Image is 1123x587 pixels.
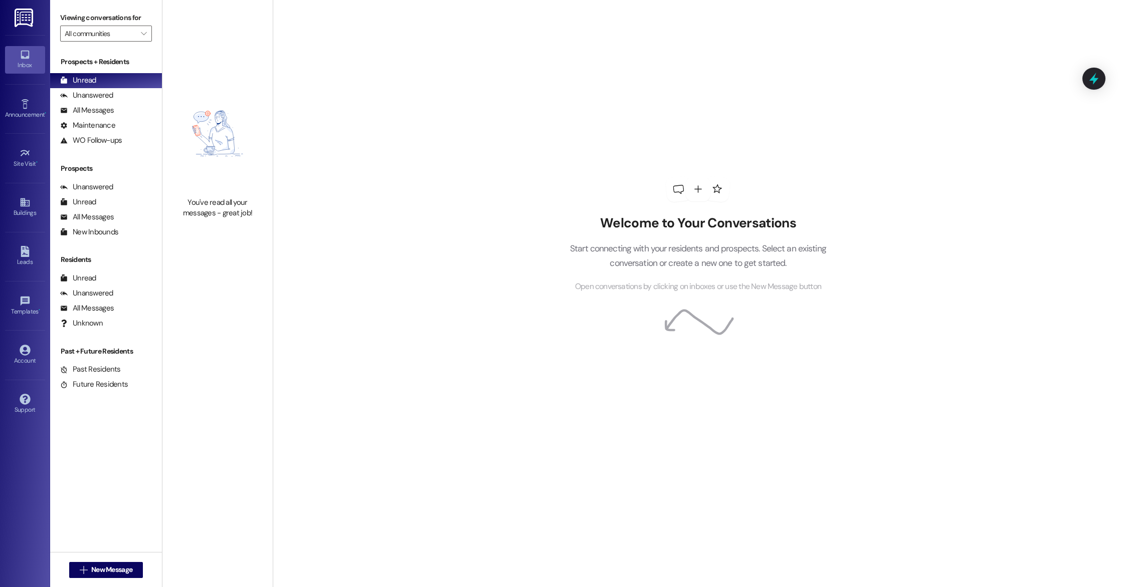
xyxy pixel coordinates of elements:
[45,110,46,117] span: •
[60,364,121,375] div: Past Residents
[15,9,35,27] img: ResiDesk Logo
[575,280,821,293] span: Open conversations by clicking on inboxes or use the New Message button
[5,342,45,369] a: Account
[60,197,96,207] div: Unread
[5,145,45,172] a: Site Visit •
[36,159,38,166] span: •
[60,379,128,390] div: Future Residents
[60,273,96,283] div: Unread
[60,105,114,116] div: All Messages
[173,197,262,219] div: You've read all your messages - great job!
[5,243,45,270] a: Leads
[5,46,45,73] a: Inbox
[5,292,45,320] a: Templates •
[69,562,143,578] button: New Message
[554,241,841,270] p: Start connecting with your residents and prospects. Select an existing conversation or create a n...
[39,307,40,314] span: •
[50,163,162,174] div: Prospects
[80,566,87,574] i: 
[91,564,132,575] span: New Message
[60,90,113,101] div: Unanswered
[60,303,114,314] div: All Messages
[173,75,262,192] img: empty-state
[50,346,162,357] div: Past + Future Residents
[50,57,162,67] div: Prospects + Residents
[60,135,122,146] div: WO Follow-ups
[60,10,152,26] label: Viewing conversations for
[50,254,162,265] div: Residents
[141,30,146,38] i: 
[60,227,118,237] div: New Inbounds
[60,182,113,192] div: Unanswered
[60,75,96,86] div: Unread
[60,120,115,131] div: Maintenance
[554,215,841,231] h2: Welcome to Your Conversations
[65,26,136,42] input: All communities
[60,212,114,222] div: All Messages
[5,391,45,418] a: Support
[60,288,113,299] div: Unanswered
[60,318,103,329] div: Unknown
[5,194,45,221] a: Buildings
